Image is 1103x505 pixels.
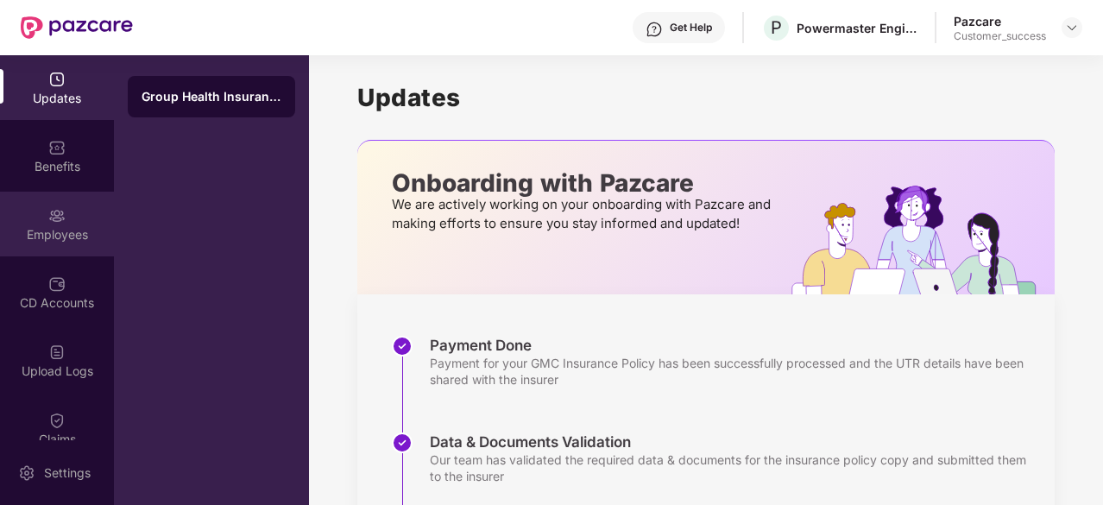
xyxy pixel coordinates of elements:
span: P [771,17,782,38]
img: svg+xml;base64,PHN2ZyBpZD0iQ0RfQWNjb3VudHMiIGRhdGEtbmFtZT0iQ0QgQWNjb3VudHMiIHhtbG5zPSJodHRwOi8vd3... [48,275,66,293]
img: svg+xml;base64,PHN2ZyBpZD0iU3RlcC1Eb25lLTMyeDMyIiB4bWxucz0iaHR0cDovL3d3dy53My5vcmcvMjAwMC9zdmciIH... [392,432,413,453]
img: svg+xml;base64,PHN2ZyBpZD0iU3RlcC1Eb25lLTMyeDMyIiB4bWxucz0iaHR0cDovL3d3dy53My5vcmcvMjAwMC9zdmciIH... [392,336,413,357]
img: svg+xml;base64,PHN2ZyBpZD0iQmVuZWZpdHMiIHhtbG5zPSJodHRwOi8vd3d3LnczLm9yZy8yMDAwL3N2ZyIgd2lkdGg9Ij... [48,139,66,156]
img: New Pazcare Logo [21,16,133,39]
p: We are actively working on your onboarding with Pazcare and making efforts to ensure you stay inf... [392,195,776,233]
div: Our team has validated the required data & documents for the insurance policy copy and submitted ... [430,451,1037,484]
div: Payment Done [430,336,1037,355]
div: Settings [39,464,96,482]
div: Data & Documents Validation [430,432,1037,451]
img: svg+xml;base64,PHN2ZyBpZD0iRHJvcGRvd24tMzJ4MzIiIHhtbG5zPSJodHRwOi8vd3d3LnczLm9yZy8yMDAwL3N2ZyIgd2... [1065,21,1079,35]
div: Customer_success [954,29,1046,43]
p: Onboarding with Pazcare [392,175,776,191]
img: hrOnboarding [791,186,1055,294]
div: Powermaster Engineers Private Limited [797,20,917,36]
img: svg+xml;base64,PHN2ZyBpZD0iSGVscC0zMngzMiIgeG1sbnM9Imh0dHA6Ly93d3cudzMub3JnLzIwMDAvc3ZnIiB3aWR0aD... [646,21,663,38]
div: Group Health Insurance [142,88,281,105]
img: svg+xml;base64,PHN2ZyBpZD0iRW1wbG95ZWVzIiB4bWxucz0iaHR0cDovL3d3dy53My5vcmcvMjAwMC9zdmciIHdpZHRoPS... [48,207,66,224]
div: Get Help [670,21,712,35]
div: Payment for your GMC Insurance Policy has been successfully processed and the UTR details have be... [430,355,1037,388]
img: svg+xml;base64,PHN2ZyBpZD0iQ2xhaW0iIHhtbG5zPSJodHRwOi8vd3d3LnczLm9yZy8yMDAwL3N2ZyIgd2lkdGg9IjIwIi... [48,412,66,429]
div: Pazcare [954,13,1046,29]
img: svg+xml;base64,PHN2ZyBpZD0iU2V0dGluZy0yMHgyMCIgeG1sbnM9Imh0dHA6Ly93d3cudzMub3JnLzIwMDAvc3ZnIiB3aW... [18,464,35,482]
h1: Updates [357,83,1055,112]
img: svg+xml;base64,PHN2ZyBpZD0iVXBsb2FkX0xvZ3MiIGRhdGEtbmFtZT0iVXBsb2FkIExvZ3MiIHhtbG5zPSJodHRwOi8vd3... [48,344,66,361]
img: svg+xml;base64,PHN2ZyBpZD0iVXBkYXRlZCIgeG1sbnM9Imh0dHA6Ly93d3cudzMub3JnLzIwMDAvc3ZnIiB3aWR0aD0iMj... [48,71,66,88]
